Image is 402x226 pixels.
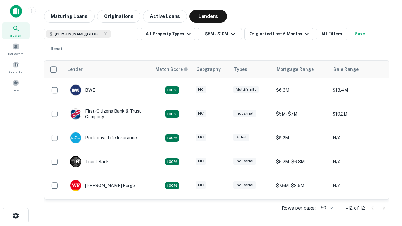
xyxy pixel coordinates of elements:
[165,158,179,166] div: Matching Properties: 3, hasApolloMatch: undefined
[189,10,227,23] button: Lenders
[2,77,30,94] a: Saved
[2,59,30,76] a: Contacts
[318,203,334,213] div: 50
[233,86,259,93] div: Multifamily
[273,78,329,102] td: $6.3M
[155,66,187,73] h6: Match Score
[234,66,247,73] div: Types
[73,159,79,165] p: T B
[196,134,206,141] div: NC
[273,174,329,197] td: $7.5M - $8.6M
[70,108,145,120] div: First-citizens Bank & Trust Company
[273,61,329,78] th: Mortgage Range
[70,180,81,191] img: picture
[344,204,365,212] p: 1–12 of 12
[233,158,256,165] div: Industrial
[196,158,206,165] div: NC
[11,88,20,93] span: Saved
[329,61,386,78] th: Sale Range
[55,31,102,37] span: [PERSON_NAME][GEOGRAPHIC_DATA], [GEOGRAPHIC_DATA]
[143,10,187,23] button: Active Loans
[244,28,313,40] button: Originated Last 6 Months
[196,110,206,117] div: NC
[141,28,195,40] button: All Property Types
[371,156,402,186] iframe: Chat Widget
[2,22,30,39] a: Search
[46,43,67,55] button: Reset
[273,197,329,221] td: $8.8M
[273,102,329,126] td: $5M - $7M
[70,85,81,95] img: picture
[2,40,30,57] a: Borrowers
[10,33,21,38] span: Search
[249,30,311,38] div: Originated Last 6 Months
[273,126,329,150] td: $9.2M
[282,204,316,212] p: Rows per page:
[316,28,347,40] button: All Filters
[10,5,22,18] img: capitalize-icon.png
[152,61,193,78] th: Capitalize uses an advanced AI algorithm to match your search with the best lender. The match sco...
[198,28,242,40] button: $5M - $10M
[196,181,206,189] div: NC
[329,150,386,174] td: N/A
[277,66,314,73] div: Mortgage Range
[165,182,179,190] div: Matching Properties: 2, hasApolloMatch: undefined
[68,66,83,73] div: Lender
[233,110,256,117] div: Industrial
[70,132,81,143] img: picture
[333,66,359,73] div: Sale Range
[97,10,140,23] button: Originations
[233,134,249,141] div: Retail
[8,51,23,56] span: Borrowers
[70,109,81,119] img: picture
[329,78,386,102] td: $13.4M
[196,66,221,73] div: Geography
[70,180,135,191] div: [PERSON_NAME] Fargo
[165,86,179,94] div: Matching Properties: 2, hasApolloMatch: undefined
[70,84,95,96] div: BWE
[70,132,137,143] div: Protective Life Insurance
[196,86,206,93] div: NC
[329,126,386,150] td: N/A
[329,197,386,221] td: N/A
[350,28,370,40] button: Save your search to get updates of matches that match your search criteria.
[155,66,188,73] div: Capitalize uses an advanced AI algorithm to match your search with the best lender. The match sco...
[64,61,152,78] th: Lender
[329,102,386,126] td: $10.2M
[233,181,256,189] div: Industrial
[165,110,179,118] div: Matching Properties: 2, hasApolloMatch: undefined
[230,61,273,78] th: Types
[70,156,109,167] div: Truist Bank
[329,174,386,197] td: N/A
[193,61,230,78] th: Geography
[273,150,329,174] td: $5.2M - $6.8M
[165,134,179,142] div: Matching Properties: 2, hasApolloMatch: undefined
[9,69,22,74] span: Contacts
[44,10,95,23] button: Maturing Loans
